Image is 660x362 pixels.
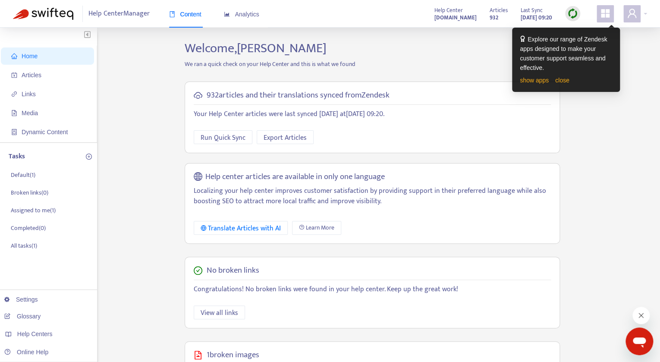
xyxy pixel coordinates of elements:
[194,351,202,359] span: file-image
[11,241,37,250] p: All tasks ( 1 )
[627,8,637,19] span: user
[194,130,252,144] button: Run Quick Sync
[185,38,327,59] span: Welcome, [PERSON_NAME]
[625,327,653,355] iframe: Button to launch messaging window
[292,221,341,235] a: Learn More
[11,188,48,197] p: Broken links ( 0 )
[4,296,38,303] a: Settings
[11,53,17,59] span: home
[521,13,552,22] strong: [DATE] 09:20
[86,154,92,160] span: plus-circle
[11,170,35,179] p: Default ( 1 )
[169,11,201,18] span: Content
[194,305,245,319] button: View all links
[22,53,38,60] span: Home
[11,110,17,116] span: file-image
[22,129,68,135] span: Dynamic Content
[9,151,25,162] p: Tasks
[600,8,610,19] span: appstore
[88,6,150,22] span: Help Center Manager
[13,8,73,20] img: Swifteq
[306,223,334,233] span: Learn More
[490,6,508,15] span: Articles
[555,77,569,84] a: close
[224,11,259,18] span: Analytics
[205,172,385,182] h5: Help center articles are available in only one language
[257,130,314,144] button: Export Articles
[207,91,390,101] h5: 932 articles and their translations synced from Zendesk
[520,77,549,84] a: show apps
[4,313,41,320] a: Glossary
[207,350,259,360] h5: 1 broken images
[520,35,612,72] div: Explore our range of Zendesk apps designed to make your customer support seamless and effective.
[22,110,38,116] span: Media
[194,186,551,207] p: Localizing your help center improves customer satisfaction by providing support in their preferre...
[194,221,288,235] button: Translate Articles with AI
[490,13,498,22] strong: 932
[22,72,41,79] span: Articles
[178,60,566,69] p: We ran a quick check on your Help Center and this is what we found
[22,91,36,98] span: Links
[194,91,202,100] span: cloud-sync
[521,6,543,15] span: Last Sync
[567,8,578,19] img: sync.dc5367851b00ba804db3.png
[169,11,175,17] span: book
[11,223,46,233] p: Completed ( 0 )
[434,6,463,15] span: Help Center
[194,284,551,295] p: Congratulations! No broken links were found in your help center. Keep up the great work!
[264,132,307,143] span: Export Articles
[194,266,202,275] span: check-circle
[11,91,17,97] span: link
[632,307,650,324] iframe: Close message
[224,11,230,17] span: area-chart
[4,349,48,356] a: Online Help
[201,223,281,234] div: Translate Articles with AI
[11,129,17,135] span: container
[201,132,245,143] span: Run Quick Sync
[207,266,259,276] h5: No broken links
[201,308,238,318] span: View all links
[11,206,56,215] p: Assigned to me ( 1 )
[11,72,17,78] span: account-book
[194,172,202,182] span: global
[17,331,53,337] span: Help Centers
[194,109,551,120] p: Your Help Center articles were last synced [DATE] at [DATE] 09:20 .
[434,13,477,22] a: [DOMAIN_NAME]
